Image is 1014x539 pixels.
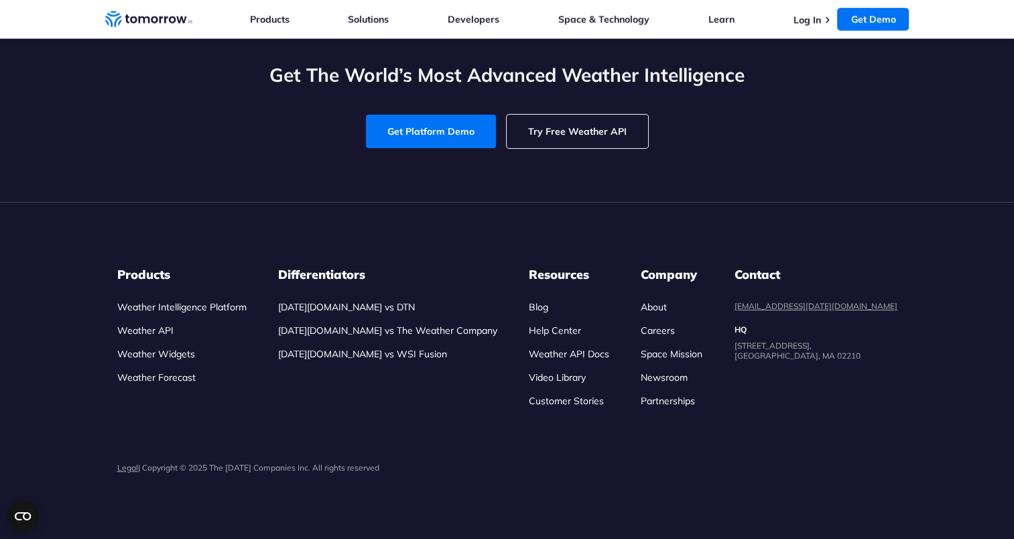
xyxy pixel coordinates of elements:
[117,463,138,473] a: Legal
[117,463,379,473] p: | Copyright © 2025 The [DATE] Companies Inc. All rights reserved
[529,324,581,337] a: Help Center
[117,301,247,313] a: Weather Intelligence Platform
[641,348,702,360] a: Space Mission
[735,341,897,361] dd: [STREET_ADDRESS], [GEOGRAPHIC_DATA], MA 02210
[641,267,702,283] h3: Company
[641,301,667,313] a: About
[641,371,688,383] a: Newsroom
[117,324,174,337] a: Weather API
[529,267,609,283] h3: Resources
[117,348,195,360] a: Weather Widgets
[735,267,897,283] dt: Contact
[7,500,39,532] button: Open CMP widget
[883,463,897,477] img: Instagram
[117,267,247,283] h3: Products
[793,14,820,26] a: Log In
[641,395,695,407] a: Partnerships
[366,115,496,148] a: Get Platform Demo
[105,62,909,88] h2: Get The World’s Most Advanced Weather Intelligence
[796,463,810,477] img: Twitter
[837,8,909,31] a: Get Demo
[507,115,648,148] a: Try Free Weather API
[735,301,897,311] a: [EMAIL_ADDRESS][DATE][DOMAIN_NAME]
[735,367,775,391] img: usa flag
[708,13,735,25] a: Learn
[529,348,609,360] a: Weather API Docs
[278,324,497,337] a: [DATE][DOMAIN_NAME] vs The Weather Company
[117,371,196,383] a: Weather Forecast
[105,9,192,29] a: Home link
[558,13,649,25] a: Space & Technology
[529,395,604,407] a: Customer Stories
[839,463,854,477] img: Facebook
[448,13,499,25] a: Developers
[641,324,675,337] a: Careers
[752,463,767,477] img: Linkedin
[278,267,497,283] h3: Differentiators
[250,13,290,25] a: Products
[529,301,548,313] a: Blog
[278,301,415,313] a: [DATE][DOMAIN_NAME] vs DTN
[735,267,897,361] dl: contact details
[278,348,447,360] a: [DATE][DOMAIN_NAME] vs WSI Fusion
[348,13,389,25] a: Solutions
[529,371,586,383] a: Video Library
[735,324,897,335] dt: HQ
